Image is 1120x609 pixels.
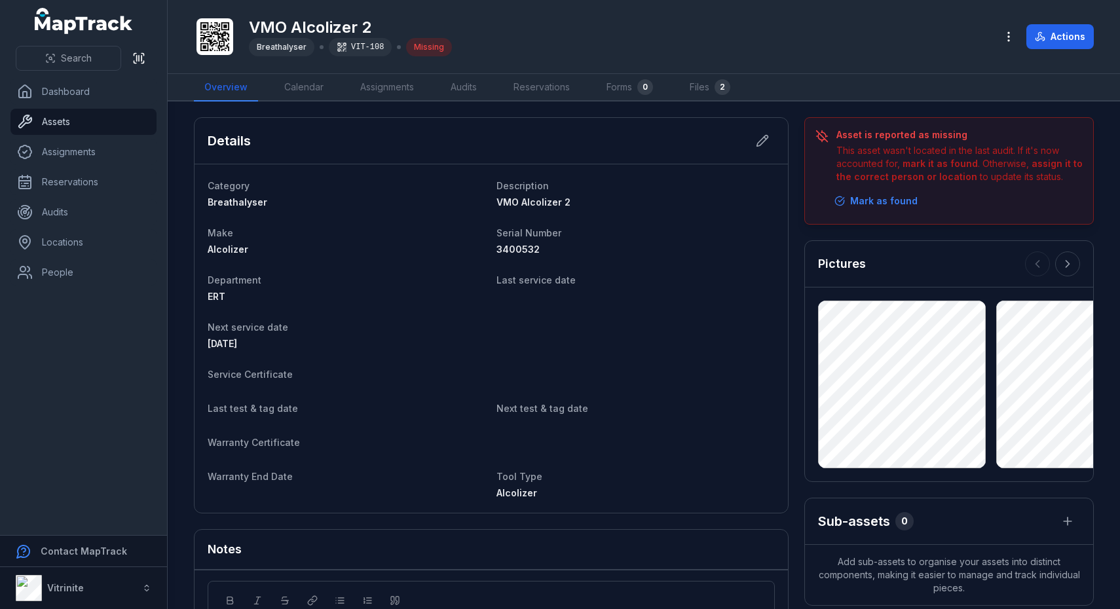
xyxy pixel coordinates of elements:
[61,52,92,65] span: Search
[208,369,293,380] span: Service Certificate
[10,229,157,255] a: Locations
[496,227,561,238] span: Serial Number
[41,545,127,557] strong: Contact MapTrack
[35,8,133,34] a: MapTrack
[826,189,926,213] button: Mark as found
[10,169,157,195] a: Reservations
[496,180,549,191] span: Description
[208,437,300,448] span: Warranty Certificate
[818,255,866,273] h3: Pictures
[895,512,914,530] div: 0
[496,403,588,414] span: Next test & tag date
[208,403,298,414] span: Last test & tag date
[1026,24,1094,49] button: Actions
[16,46,121,71] button: Search
[679,74,741,101] a: Files2
[208,322,288,333] span: Next service date
[208,471,293,482] span: Warranty End Date
[10,139,157,165] a: Assignments
[496,471,542,482] span: Tool Type
[208,196,267,208] span: Breathalyser
[194,74,258,101] a: Overview
[818,512,890,530] h2: Sub-assets
[836,144,1083,183] div: This asset wasn't located in the last audit. If it's now accounted for, . Otherwise, to update it...
[208,338,237,349] time: 22/10/2025, 12:00:00 am
[208,274,261,286] span: Department
[208,338,237,349] span: [DATE]
[208,132,251,150] h2: Details
[208,180,250,191] span: Category
[274,74,334,101] a: Calendar
[10,199,157,225] a: Audits
[637,79,653,95] div: 0
[208,540,242,559] h3: Notes
[503,74,580,101] a: Reservations
[208,291,225,302] span: ERT
[596,74,663,101] a: Forms0
[406,38,452,56] div: Missing
[350,74,424,101] a: Assignments
[10,109,157,135] a: Assets
[10,259,157,286] a: People
[257,42,307,52] span: Breathalyser
[903,158,978,169] strong: mark it as found
[836,128,1083,141] h3: Asset is reported as missing
[496,196,570,208] span: VMO Alcolizer 2
[715,79,730,95] div: 2
[496,487,537,498] span: Alcolizer
[47,582,84,593] strong: Vitrinite
[10,79,157,105] a: Dashboard
[329,38,392,56] div: VIT-108
[496,274,576,286] span: Last service date
[208,244,248,255] span: Alcolizer
[440,74,487,101] a: Audits
[496,244,540,255] span: 3400532
[208,227,233,238] span: Make
[805,545,1093,605] span: Add sub-assets to organise your assets into distinct components, making it easier to manage and t...
[249,17,452,38] h1: VMO Alcolizer 2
